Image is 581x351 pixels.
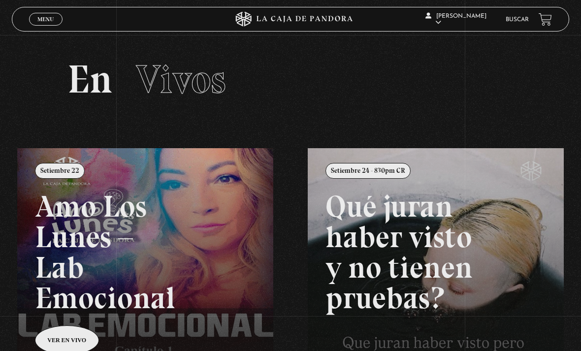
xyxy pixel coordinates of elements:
span: Cerrar [34,25,58,32]
span: Vivos [136,56,226,103]
a: Buscar [506,17,529,23]
h2: En [67,60,514,99]
a: View your shopping cart [539,13,552,26]
span: [PERSON_NAME] [425,13,486,26]
span: Menu [37,16,54,22]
